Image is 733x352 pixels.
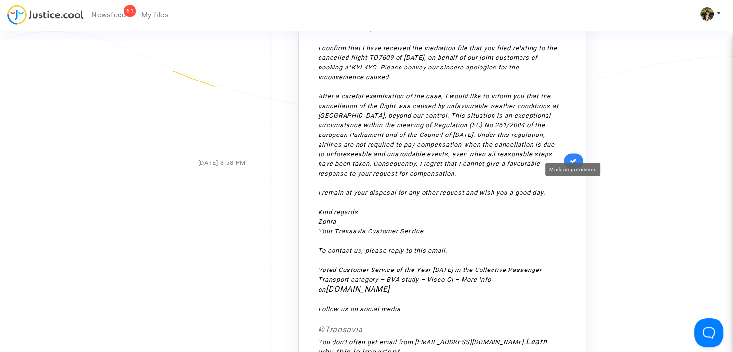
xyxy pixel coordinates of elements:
[133,8,176,22] a: My files
[318,295,561,314] div: Follow us on social media
[326,284,390,294] a: [DOMAIN_NAME]
[84,8,133,22] a: 61Newsfeed
[318,246,561,256] div: To contact us, please reply to this email.
[318,92,561,256] div: After a careful examination of the case, I would like to inform you that the cancellation of the ...
[7,5,84,25] img: jc-logo.svg
[141,11,169,19] span: My files
[694,318,723,347] iframe: Help Scout Beacon - Open
[124,5,136,17] div: 61
[318,265,561,295] div: Voted Customer Service of the Year [DATE] in the Collective Passenger Transport category – BVA st...
[325,325,363,334] a: Transavia
[92,11,126,19] span: Newsfeed
[700,7,714,21] img: ACg8ocIHv2cjDDKoFJhKpOjfbZYKSpwDZ1OyqKQUd1LFOvruGOPdCw=s96-c
[318,324,561,336] p: ©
